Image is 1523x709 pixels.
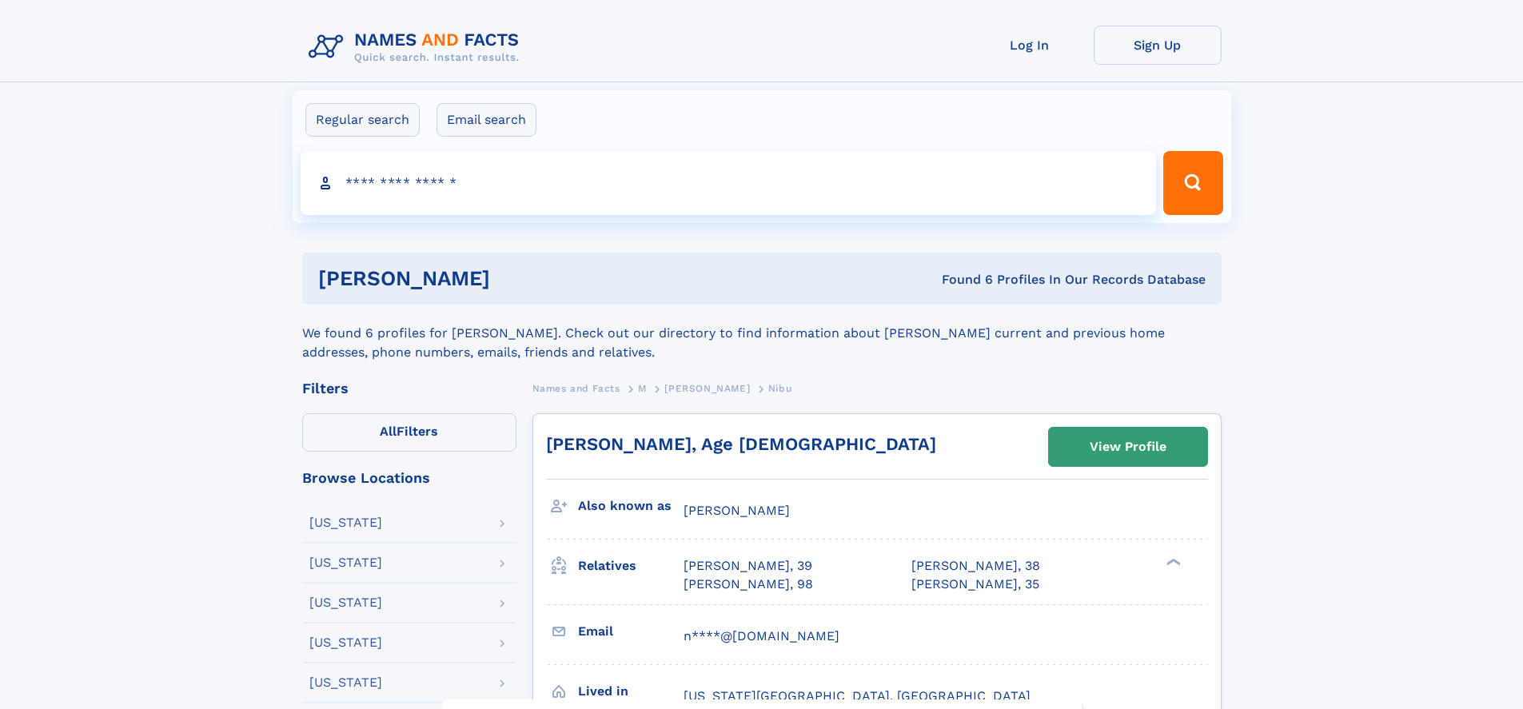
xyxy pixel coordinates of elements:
[664,378,750,398] a: [PERSON_NAME]
[578,678,684,705] h3: Lived in
[546,434,936,454] a: [PERSON_NAME], Age [DEMOGRAPHIC_DATA]
[716,271,1206,289] div: Found 6 Profiles In Our Records Database
[302,471,516,485] div: Browse Locations
[318,269,716,289] h1: [PERSON_NAME]
[302,381,516,396] div: Filters
[768,383,791,394] span: Nibu
[309,556,382,569] div: [US_STATE]
[532,378,620,398] a: Names and Facts
[684,576,813,593] a: [PERSON_NAME], 98
[437,103,536,137] label: Email search
[684,688,1031,703] span: [US_STATE][GEOGRAPHIC_DATA], [GEOGRAPHIC_DATA]
[684,557,812,575] a: [PERSON_NAME], 39
[911,576,1039,593] a: [PERSON_NAME], 35
[302,305,1222,362] div: We found 6 profiles for [PERSON_NAME]. Check out our directory to find information about [PERSON_...
[578,492,684,520] h3: Also known as
[380,424,397,439] span: All
[302,413,516,452] label: Filters
[578,618,684,645] h3: Email
[309,596,382,609] div: [US_STATE]
[966,26,1094,65] a: Log In
[1094,26,1222,65] a: Sign Up
[301,151,1157,215] input: search input
[638,378,647,398] a: M
[309,636,382,649] div: [US_STATE]
[684,503,790,518] span: [PERSON_NAME]
[309,516,382,529] div: [US_STATE]
[638,383,647,394] span: M
[1049,428,1207,466] a: View Profile
[1163,151,1222,215] button: Search Button
[305,103,420,137] label: Regular search
[1090,428,1166,465] div: View Profile
[1162,557,1182,568] div: ❯
[578,552,684,580] h3: Relatives
[302,26,532,69] img: Logo Names and Facts
[309,676,382,689] div: [US_STATE]
[911,557,1040,575] a: [PERSON_NAME], 38
[664,383,750,394] span: [PERSON_NAME]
